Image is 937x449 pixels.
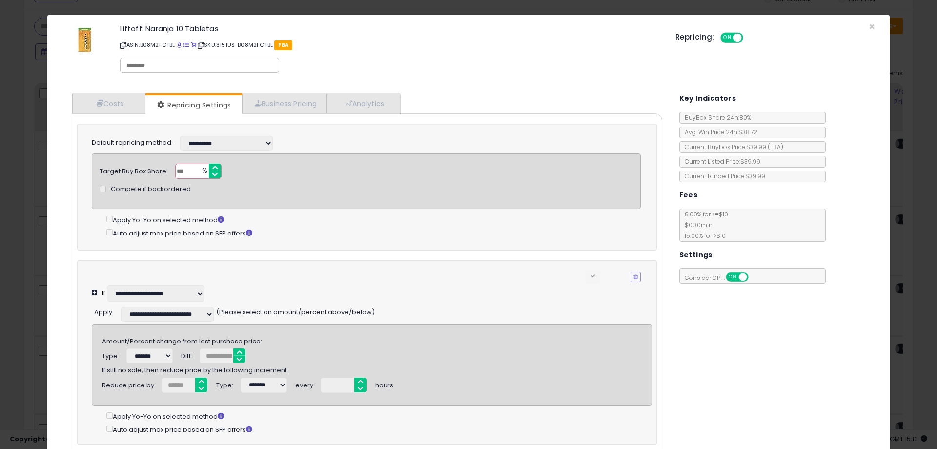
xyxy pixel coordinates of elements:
[327,93,399,113] a: Analytics
[102,333,262,346] span: Amount/Percent change from last purchase price:
[92,138,173,148] label: Default repricing method:
[102,348,119,361] div: Type:
[120,37,661,53] p: ASIN: B08M2FCTBL | SKU: 3151US-B08M2FCTBL
[76,25,99,54] img: 41oRdh1jK6L._SL60_.jpg
[746,143,783,151] span: $39.99
[177,41,182,49] a: BuyBox page
[680,128,757,136] span: Avg. Win Price 24h: $38.72
[183,41,189,49] a: All offer listings
[181,348,192,361] div: Diff:
[588,271,597,280] span: keyboard_arrow_down
[72,93,145,113] a: Costs
[106,227,641,238] div: Auto adjust max price based on SFP offers
[102,378,154,390] div: Reduce price by
[747,273,762,281] span: OFF
[679,189,698,201] h5: Fees
[106,424,652,435] div: Auto adjust max price based on SFP offers
[680,210,728,240] span: 8.00 % for <= $10
[94,304,114,317] div: :
[191,41,196,49] a: Your listing only
[680,221,713,229] span: $0.30 min
[721,34,733,42] span: ON
[727,273,739,281] span: ON
[106,410,652,422] div: Apply Yo-Yo on selected method
[680,172,765,180] span: Current Landed Price: $39.99
[295,378,313,390] div: every
[106,214,641,225] div: Apply Yo-Yo on selected method
[102,362,288,375] span: If still no sale, then reduce price by the following increment:
[196,164,212,179] span: %
[100,164,168,176] div: Target Buy Box Share:
[274,40,292,50] span: FBA
[216,378,233,390] div: Type:
[633,274,638,280] i: Remove Condition
[145,95,241,115] a: Repricing Settings
[375,378,393,390] div: hours
[242,93,327,113] a: Business Pricing
[94,307,112,317] span: Apply
[680,113,751,122] span: BuyBox Share 24h: 80%
[680,143,783,151] span: Current Buybox Price:
[680,157,760,166] span: Current Listed Price: $39.99
[675,33,714,41] h5: Repricing:
[742,34,757,42] span: OFF
[111,185,191,194] span: Compete if backordered
[768,143,783,151] span: ( FBA )
[216,304,375,317] span: (Please select an amount/percent above/below)
[679,249,713,261] h5: Settings
[869,20,875,34] span: ×
[680,274,761,282] span: Consider CPT:
[679,92,736,105] h5: Key Indicators
[120,25,661,32] h3: Liftoff: Naranja 10 Tabletas
[680,232,726,240] span: 15.00 % for > $10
